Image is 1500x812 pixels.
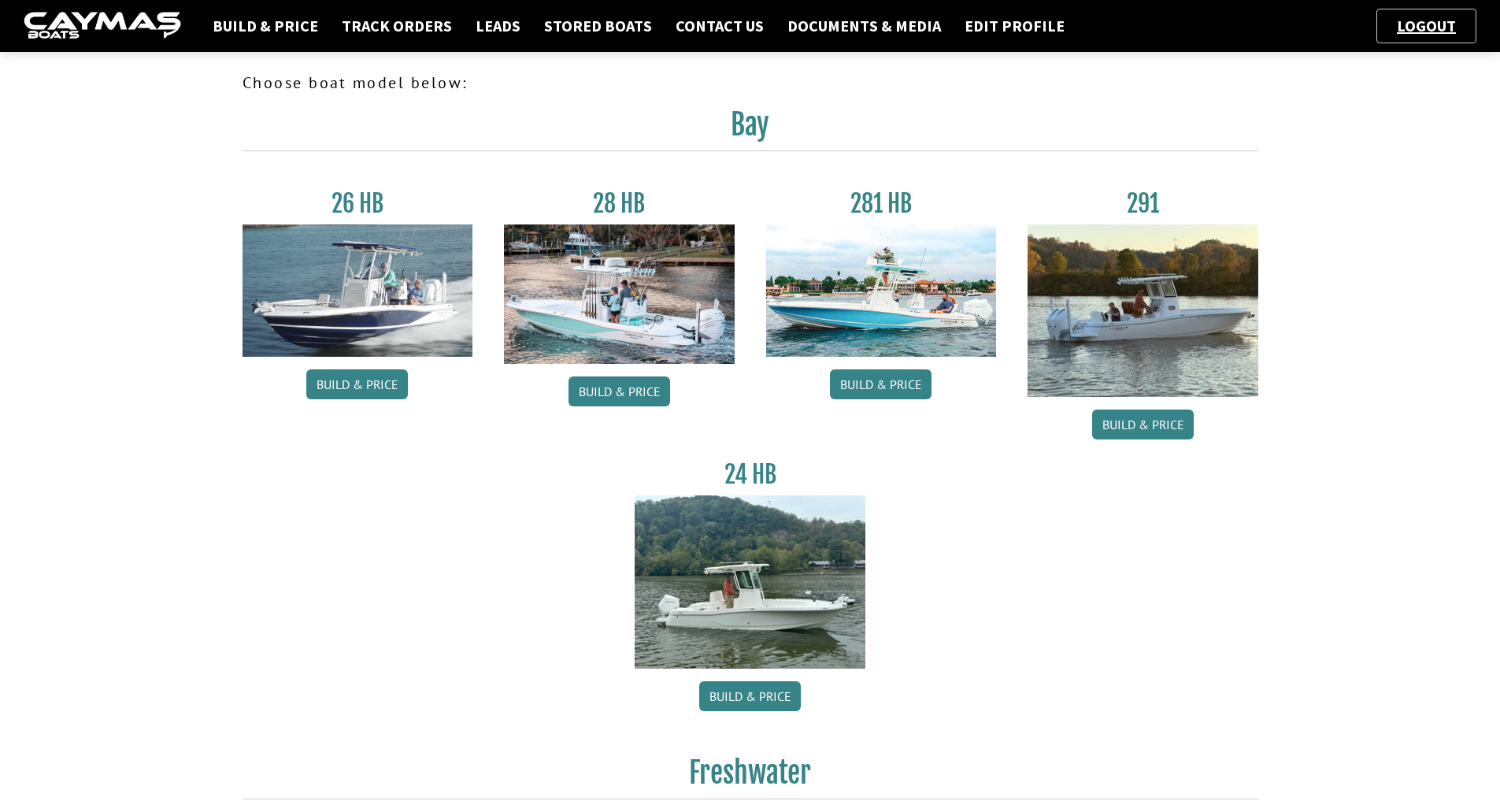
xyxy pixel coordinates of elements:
a: Build & Price [1092,410,1194,439]
a: Build & Price [830,369,931,399]
h3: 28 HB [504,189,735,218]
a: Leads [468,16,528,36]
img: 28-hb-twin.jpg [766,224,997,357]
a: Track Orders [334,16,460,36]
img: caymas-dealer-connect-2ed40d3bc7270c1d8d7ffb4b79bf05adc795679939227970def78ec6f6c03838.gif [24,12,181,41]
h2: Freshwater [243,755,1258,799]
a: Build & Price [205,16,326,36]
h2: Bay [243,107,1258,151]
a: Documents & Media [780,16,949,36]
a: Contact Us [668,16,772,36]
img: 291_Thumbnail.jpg [1028,224,1258,397]
h3: 24 HB [635,460,865,489]
h3: 291 [1028,189,1258,218]
a: Build & Price [569,376,670,406]
h3: 26 HB [243,189,473,218]
img: 24_HB_thumbnail.jpg [635,495,865,668]
a: Build & Price [306,369,408,399]
h3: 281 HB [766,189,997,218]
img: 28_hb_thumbnail_for_caymas_connect.jpg [504,224,735,364]
a: Build & Price [699,681,801,711]
a: Logout [1389,16,1464,35]
img: 26_new_photo_resized.jpg [243,224,473,357]
p: Choose boat model below: [243,71,1258,95]
a: Stored Boats [536,16,660,36]
a: Edit Profile [957,16,1072,36]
